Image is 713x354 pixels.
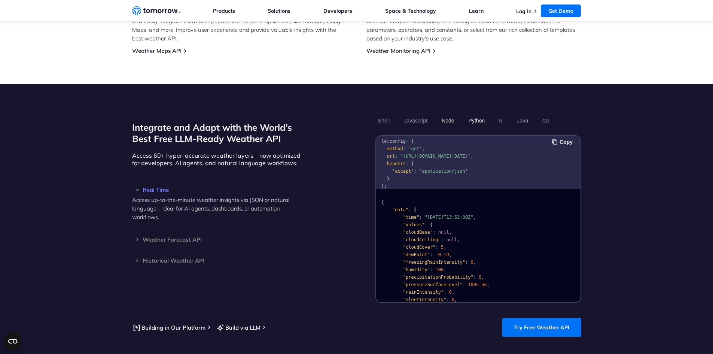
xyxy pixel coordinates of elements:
[132,196,304,221] p: Access up-to-the-minute weather insights via JSON or natural language – ideal for AI agents, dash...
[435,245,438,250] span: :
[419,169,468,174] span: 'application/json'
[462,282,465,287] span: :
[408,207,411,212] span: :
[424,215,473,220] span: "[DATE]T13:53:00Z"
[408,146,422,151] span: 'get'
[435,252,438,257] span: -
[132,47,182,54] a: Weather Maps API
[473,215,476,220] span: ,
[381,184,387,189] span: };
[395,154,397,159] span: :
[389,139,405,144] span: config
[268,7,290,14] a: Solutions
[430,267,433,272] span: :
[414,169,416,174] span: :
[375,114,392,127] button: Shell
[502,318,581,337] a: Try Free Weather API
[403,275,473,280] span: "precipitationProbability"
[400,154,470,159] span: '[URL][DOMAIN_NAME][DATE]'
[438,230,449,235] span: null
[419,215,422,220] span: :
[387,154,395,159] span: url
[444,245,446,250] span: ,
[449,290,451,295] span: 0
[403,146,405,151] span: :
[403,267,430,272] span: "humidity"
[216,323,260,332] a: Build via LLM
[487,282,489,287] span: ,
[444,267,446,272] span: ,
[403,297,446,302] span: "sleetIntensity"
[403,260,465,265] span: "freezingRainIntensity"
[392,169,414,174] span: 'accept'
[449,252,451,257] span: ,
[411,139,414,144] span: {
[403,230,432,235] span: "cloudBase"
[385,7,436,14] a: Space & Technology
[430,252,433,257] span: :
[403,245,435,250] span: "cloudCover"
[132,237,304,242] h3: Weather Forecast API
[552,138,575,146] button: Copy
[539,114,552,127] button: Go
[496,114,505,127] button: R
[401,114,430,127] button: Javascript
[430,222,433,227] span: {
[403,282,462,287] span: "pressureSurfaceLevel"
[470,260,473,265] span: 0
[514,114,531,127] button: Java
[433,230,435,235] span: :
[469,7,484,14] a: Learn
[451,290,454,295] span: ,
[446,237,457,242] span: null
[323,7,352,14] a: Developers
[366,47,430,54] a: Weather Monitoring API
[403,252,430,257] span: "dewPoint"
[132,258,304,263] h3: Historical Weather API
[473,260,476,265] span: ,
[132,152,304,167] p: Access 60+ hyper-accurate weather layers – now optimized for developers, AI agents, and natural l...
[403,215,419,220] span: "time"
[473,275,476,280] span: :
[466,114,487,127] button: Python
[132,5,181,16] a: Home link
[4,332,22,350] button: Open CMP widget
[481,275,484,280] span: ,
[439,114,457,127] button: Node
[414,207,416,212] span: {
[387,146,403,151] span: method
[392,207,408,212] span: "data"
[406,161,408,166] span: :
[403,222,424,227] span: "values"
[441,245,443,250] span: 5
[451,297,454,302] span: 0
[454,297,457,302] span: ,
[381,200,384,205] span: {
[479,275,481,280] span: 0
[449,230,451,235] span: ,
[444,290,446,295] span: :
[435,267,444,272] span: 100
[438,252,449,257] span: 0.19
[470,154,473,159] span: ,
[132,122,304,144] h2: Integrate and Adapt with the World’s Best Free LLM-Ready Weather API
[422,146,424,151] span: ,
[465,260,467,265] span: :
[403,290,443,295] span: "rainIntensity"
[541,4,581,17] a: Get Demo
[387,161,406,166] span: headers
[132,187,304,193] h3: Real Time
[387,176,389,181] span: }
[441,237,443,242] span: :
[381,139,390,144] span: let
[516,8,531,15] a: Log In
[457,237,460,242] span: ,
[213,7,235,14] a: Products
[424,222,427,227] span: :
[406,139,408,144] span: =
[468,282,487,287] span: 1005.56
[132,323,205,332] a: Building in Our Platform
